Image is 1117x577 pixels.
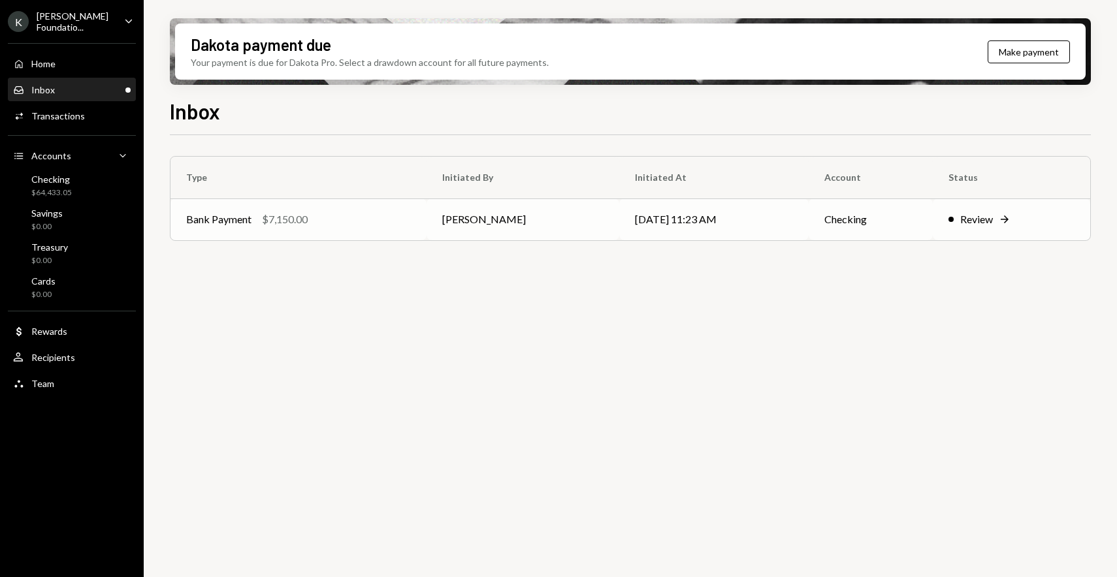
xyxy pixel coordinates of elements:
[619,157,809,198] th: Initiated At
[8,204,136,235] a: Savings$0.00
[960,211,993,227] div: Review
[31,221,63,232] div: $0.00
[8,52,136,75] a: Home
[31,255,68,266] div: $0.00
[31,174,72,185] div: Checking
[988,40,1070,63] button: Make payment
[262,211,308,227] div: $7,150.00
[37,10,114,33] div: [PERSON_NAME] Foundatio...
[427,198,619,240] td: [PERSON_NAME]
[8,272,136,303] a: Cards$0.00
[31,378,54,389] div: Team
[8,11,29,32] div: K
[427,157,619,198] th: Initiated By
[619,198,809,240] td: [DATE] 11:23 AM
[31,352,75,363] div: Recipients
[31,208,63,219] div: Savings
[8,319,136,343] a: Rewards
[31,110,85,121] div: Transactions
[8,144,136,167] a: Accounts
[8,104,136,127] a: Transactions
[191,34,331,55] div: Dakota payment due
[8,371,136,395] a: Team
[809,198,932,240] td: Checking
[8,238,136,269] a: Treasury$0.00
[933,157,1090,198] th: Status
[31,84,55,95] div: Inbox
[31,242,68,253] div: Treasury
[31,275,56,287] div: Cards
[170,157,427,198] th: Type
[809,157,932,198] th: Account
[31,326,67,337] div: Rewards
[31,58,56,69] div: Home
[8,170,136,201] a: Checking$64,433.05
[186,211,251,227] div: Bank Payment
[8,345,136,369] a: Recipients
[191,55,549,69] div: Your payment is due for Dakota Pro. Select a drawdown account for all future payments.
[31,289,56,300] div: $0.00
[31,150,71,161] div: Accounts
[31,187,72,198] div: $64,433.05
[170,98,220,124] h1: Inbox
[8,78,136,101] a: Inbox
